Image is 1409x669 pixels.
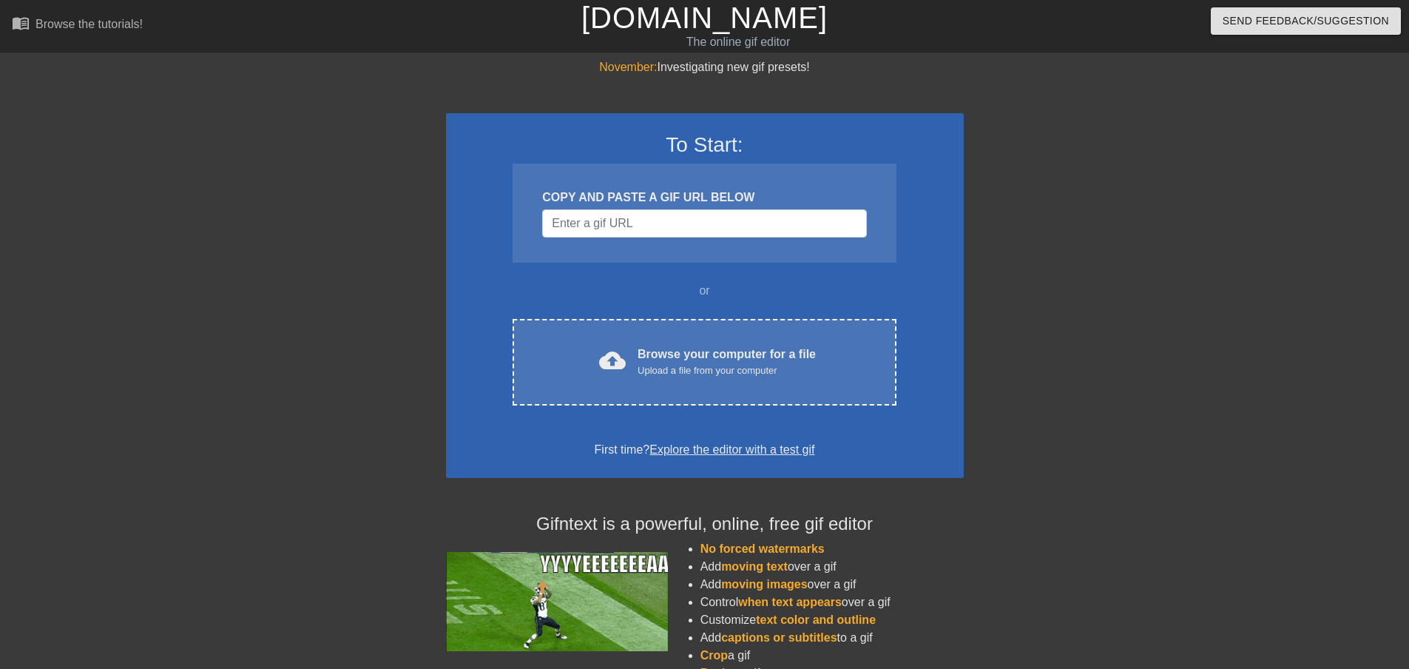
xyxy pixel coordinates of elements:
[446,58,964,76] div: Investigating new gif presets!
[465,132,945,158] h3: To Start:
[638,346,816,378] div: Browse your computer for a file
[542,209,866,238] input: Username
[721,560,788,573] span: moving text
[484,282,925,300] div: or
[12,14,30,32] span: menu_book
[700,594,964,611] li: Control over a gif
[465,441,945,459] div: First time?
[700,649,728,662] span: Crop
[1211,7,1401,35] button: Send Feedback/Suggestion
[700,558,964,576] li: Add over a gif
[1223,12,1389,30] span: Send Feedback/Suggestion
[599,61,657,73] span: November:
[36,18,143,30] div: Browse the tutorials!
[700,629,964,647] li: Add to a gif
[649,443,814,456] a: Explore the editor with a test gif
[700,647,964,665] li: a gif
[581,1,828,34] a: [DOMAIN_NAME]
[12,14,143,37] a: Browse the tutorials!
[700,611,964,629] li: Customize
[700,542,825,555] span: No forced watermarks
[446,552,668,651] img: football_small.gif
[477,33,999,51] div: The online gif editor
[638,363,816,378] div: Upload a file from your computer
[721,578,807,591] span: moving images
[542,189,866,206] div: COPY AND PASTE A GIF URL BELOW
[599,347,626,374] span: cloud_upload
[700,576,964,594] li: Add over a gif
[756,613,876,626] span: text color and outline
[738,596,842,608] span: when text appears
[446,514,964,535] h4: Gifntext is a powerful, online, free gif editor
[721,631,837,644] span: captions or subtitles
